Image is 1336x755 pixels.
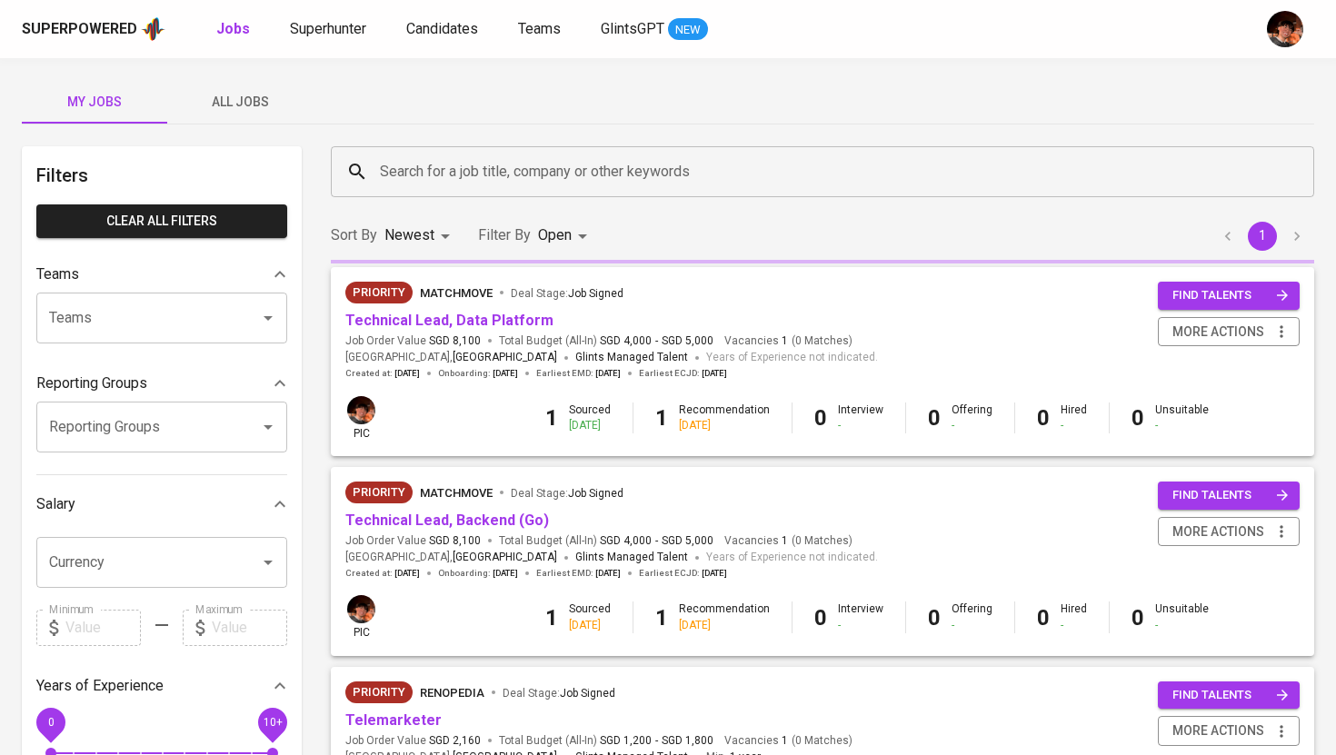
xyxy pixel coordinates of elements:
[499,533,713,549] span: Total Budget (All-In)
[36,675,164,697] p: Years of Experience
[655,533,658,549] span: -
[569,618,611,633] div: [DATE]
[679,618,770,633] div: [DATE]
[655,605,668,631] b: 1
[406,20,478,37] span: Candidates
[394,567,420,580] span: [DATE]
[345,549,557,567] span: [GEOGRAPHIC_DATA] ,
[263,715,282,728] span: 10+
[384,224,434,246] p: Newest
[601,20,664,37] span: GlintsGPT
[255,305,281,331] button: Open
[499,733,713,749] span: Total Budget (All-In)
[1172,521,1264,543] span: more actions
[545,605,558,631] b: 1
[569,402,611,433] div: Sourced
[518,20,561,37] span: Teams
[438,367,518,380] span: Onboarding :
[345,711,442,729] a: Telemarketer
[345,394,377,442] div: pic
[345,512,549,529] a: Technical Lead, Backend (Go)
[1061,601,1087,632] div: Hired
[216,20,250,37] b: Jobs
[779,533,788,549] span: 1
[655,405,668,431] b: 1
[1132,405,1144,431] b: 0
[639,567,727,580] span: Earliest ECJD :
[595,367,621,380] span: [DATE]
[65,610,141,646] input: Value
[655,333,658,349] span: -
[1155,618,1209,633] div: -
[1158,317,1300,347] button: more actions
[420,686,484,700] span: renopedia
[290,20,366,37] span: Superhunter
[345,349,557,367] span: [GEOGRAPHIC_DATA] ,
[503,687,615,700] span: Deal Stage :
[536,367,621,380] span: Earliest EMD :
[538,219,593,253] div: Open
[662,533,713,549] span: SGD 5,000
[345,683,413,701] span: Priority
[1172,685,1289,706] span: find talents
[595,567,621,580] span: [DATE]
[600,733,652,749] span: SGD 1,200
[36,161,287,190] h6: Filters
[216,18,254,41] a: Jobs
[178,91,302,114] span: All Jobs
[952,618,992,633] div: -
[952,418,992,433] div: -
[345,283,413,302] span: Priority
[345,593,377,641] div: pic
[345,482,413,503] div: New Job received from Demand Team
[639,367,727,380] span: Earliest ECJD :
[655,733,658,749] span: -
[1061,418,1087,433] div: -
[814,405,827,431] b: 0
[679,402,770,433] div: Recommendation
[952,402,992,433] div: Offering
[662,333,713,349] span: SGD 5,000
[345,282,413,303] div: New Job received from Demand Team
[779,733,788,749] span: 1
[406,18,482,41] a: Candidates
[1158,716,1300,746] button: more actions
[1172,285,1289,306] span: find talents
[33,91,156,114] span: My Jobs
[331,224,377,246] p: Sort By
[345,567,420,580] span: Created at :
[838,618,883,633] div: -
[499,333,713,349] span: Total Budget (All-In)
[1158,282,1300,310] button: find talents
[345,312,553,329] a: Technical Lead, Data Platform
[679,418,770,433] div: [DATE]
[384,219,456,253] div: Newest
[706,549,878,567] span: Years of Experience not indicated.
[1037,605,1050,631] b: 0
[290,18,370,41] a: Superhunter
[1155,601,1209,632] div: Unsuitable
[429,333,481,349] span: SGD 8,100
[453,549,557,567] span: [GEOGRAPHIC_DATA]
[141,15,165,43] img: app logo
[420,286,493,300] span: MatchMove
[1172,720,1264,742] span: more actions
[429,533,481,549] span: SGD 8,100
[568,287,623,300] span: Job Signed
[36,256,287,293] div: Teams
[1267,11,1303,47] img: diemas@glints.com
[679,601,770,632] div: Recommendation
[453,349,557,367] span: [GEOGRAPHIC_DATA]
[518,18,564,41] a: Teams
[1155,418,1209,433] div: -
[838,601,883,632] div: Interview
[1061,618,1087,633] div: -
[1248,222,1277,251] button: page 1
[928,405,941,431] b: 0
[1172,485,1289,506] span: find talents
[538,226,572,243] span: Open
[706,349,878,367] span: Years of Experience not indicated.
[22,15,165,43] a: Superpoweredapp logo
[1158,517,1300,547] button: more actions
[575,551,688,563] span: Glints Managed Talent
